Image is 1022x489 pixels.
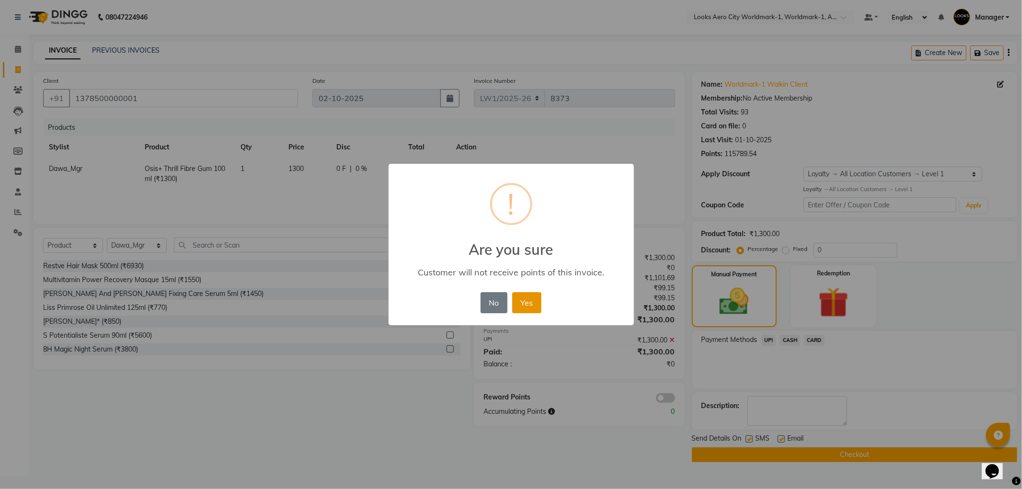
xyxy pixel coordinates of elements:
[389,229,634,258] h2: Are you sure
[508,185,515,223] div: !
[481,292,507,313] button: No
[982,451,1012,479] iframe: chat widget
[512,292,541,313] button: Yes
[402,267,620,278] div: Customer will not receive points of this invoice.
